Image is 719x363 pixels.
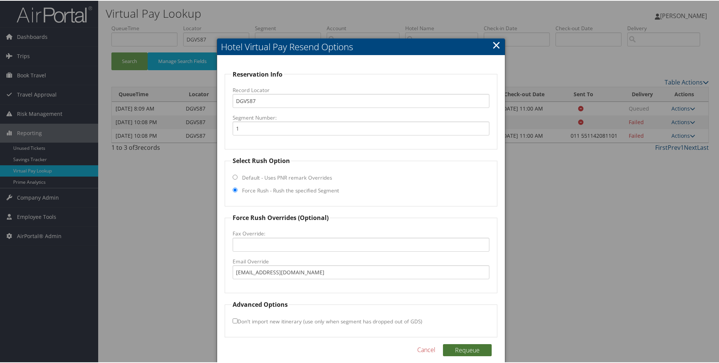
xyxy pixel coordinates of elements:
[233,86,490,93] label: Record Locator
[443,343,492,355] button: Requeue
[492,37,501,52] a: Close
[231,299,289,308] legend: Advanced Options
[242,186,339,194] label: Force Rush - Rush the specified Segment
[242,173,332,181] label: Default - Uses PNR remark Overrides
[233,229,490,237] label: Fax Override:
[231,155,291,165] legend: Select Rush Option
[231,212,330,221] legend: Force Rush Overrides (Optional)
[417,345,435,354] a: Cancel
[217,38,505,54] h2: Hotel Virtual Pay Resend Options
[231,69,284,78] legend: Reservation Info
[233,257,490,265] label: Email Override
[233,318,238,323] input: Don't import new itinerary (use only when segment has dropped out of GDS)
[233,113,490,121] label: Segment Number:
[233,314,422,328] label: Don't import new itinerary (use only when segment has dropped out of GDS)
